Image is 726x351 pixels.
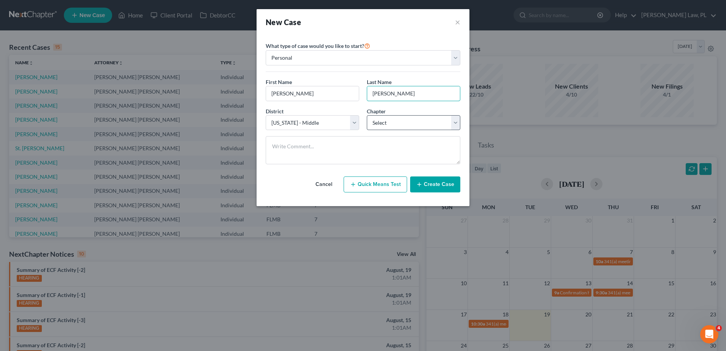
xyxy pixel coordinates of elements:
button: Cancel [307,177,341,192]
span: 4 [716,325,722,331]
button: × [455,17,460,27]
span: Chapter [367,108,386,114]
button: Create Case [410,176,460,192]
span: First Name [266,79,292,85]
iframe: Intercom live chat [700,325,718,343]
input: Enter Last Name [367,86,460,101]
span: Last Name [367,79,392,85]
strong: New Case [266,17,301,27]
button: Quick Means Test [344,176,407,192]
label: What type of case would you like to start? [266,41,370,50]
input: Enter First Name [266,86,359,101]
span: District [266,108,284,114]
